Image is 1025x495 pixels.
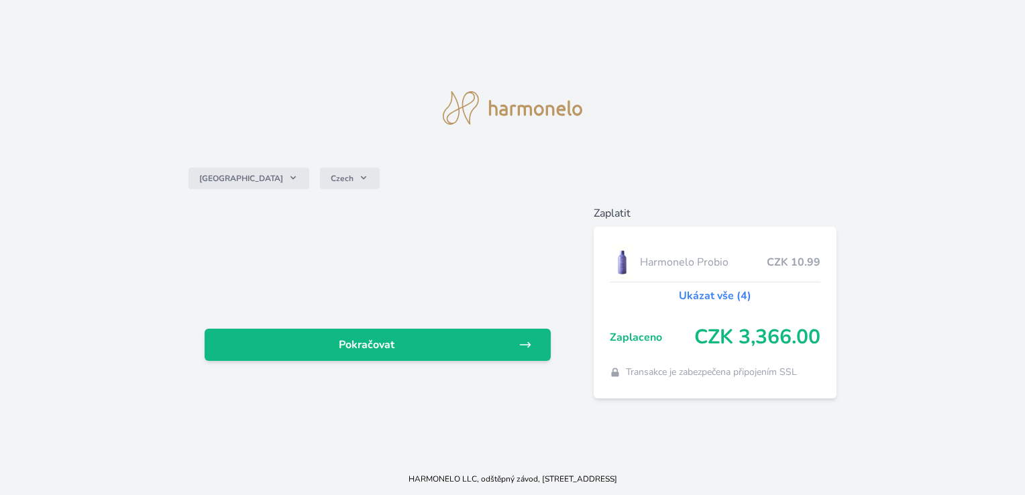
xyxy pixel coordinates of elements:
[767,254,820,270] span: CZK 10.99
[694,325,820,349] span: CZK 3,366.00
[320,168,380,189] button: Czech
[205,329,550,361] a: Pokračovat
[199,173,283,184] span: [GEOGRAPHIC_DATA]
[626,366,797,379] span: Transakce je zabezpečena připojením SSL
[610,329,694,345] span: Zaplaceno
[610,245,635,279] img: CLEAN_PROBIO_se_stinem_x-lo.jpg
[594,205,837,221] h6: Zaplatit
[443,91,582,125] img: logo.svg
[188,168,309,189] button: [GEOGRAPHIC_DATA]
[640,254,766,270] span: Harmonelo Probio
[331,173,354,184] span: Czech
[679,288,751,304] a: Ukázat vše (4)
[215,337,518,353] span: Pokračovat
